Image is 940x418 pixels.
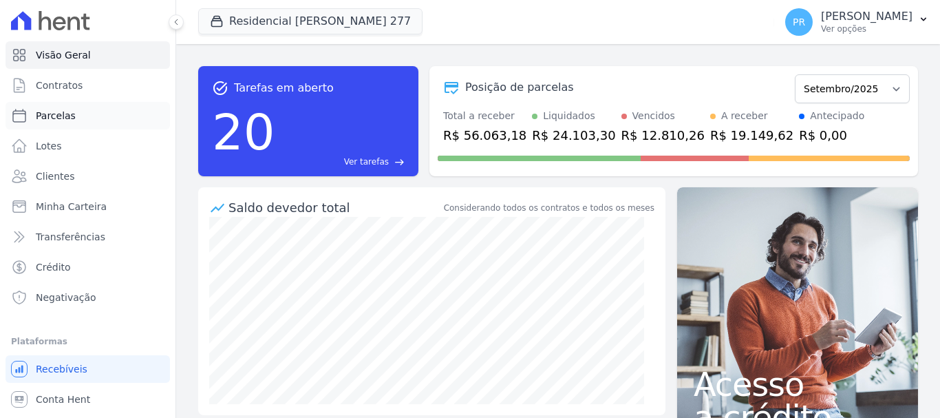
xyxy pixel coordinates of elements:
[6,223,170,251] a: Transferências
[710,126,793,145] div: R$ 19.149,62
[632,109,675,123] div: Vencidos
[810,109,864,123] div: Antecipado
[234,80,334,96] span: Tarefas em aberto
[543,109,595,123] div: Liquidados
[6,193,170,220] a: Minha Carteira
[443,126,526,145] div: R$ 56.063,18
[36,260,71,274] span: Crédito
[36,393,90,406] span: Conta Hent
[444,202,654,214] div: Considerando todos os contratos e todos os meses
[6,132,170,160] a: Lotes
[36,362,87,376] span: Recebíveis
[36,169,74,183] span: Clientes
[36,79,83,92] span: Contratos
[6,386,170,413] a: Conta Hent
[36,291,96,304] span: Negativação
[443,109,526,123] div: Total a receber
[721,109,768,123] div: A receber
[212,80,228,96] span: task_alt
[694,368,901,401] span: Acesso
[6,253,170,281] a: Crédito
[198,8,423,34] button: Residencial [PERSON_NAME] 277
[6,284,170,311] a: Negativação
[281,156,405,168] a: Ver tarefas east
[394,157,405,167] span: east
[6,163,170,190] a: Clientes
[774,3,940,41] button: PR [PERSON_NAME] Ver opções
[36,48,91,62] span: Visão Geral
[6,355,170,383] a: Recebíveis
[36,200,107,213] span: Minha Carteira
[36,230,105,244] span: Transferências
[6,41,170,69] a: Visão Geral
[6,72,170,99] a: Contratos
[621,126,705,145] div: R$ 12.810,26
[821,10,912,23] p: [PERSON_NAME]
[465,79,574,96] div: Posição de parcelas
[212,96,275,168] div: 20
[793,17,805,27] span: PR
[799,126,864,145] div: R$ 0,00
[36,109,76,123] span: Parcelas
[36,139,62,153] span: Lotes
[6,102,170,129] a: Parcelas
[532,126,615,145] div: R$ 24.103,30
[228,198,441,217] div: Saldo devedor total
[11,333,164,350] div: Plataformas
[344,156,389,168] span: Ver tarefas
[821,23,912,34] p: Ver opções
